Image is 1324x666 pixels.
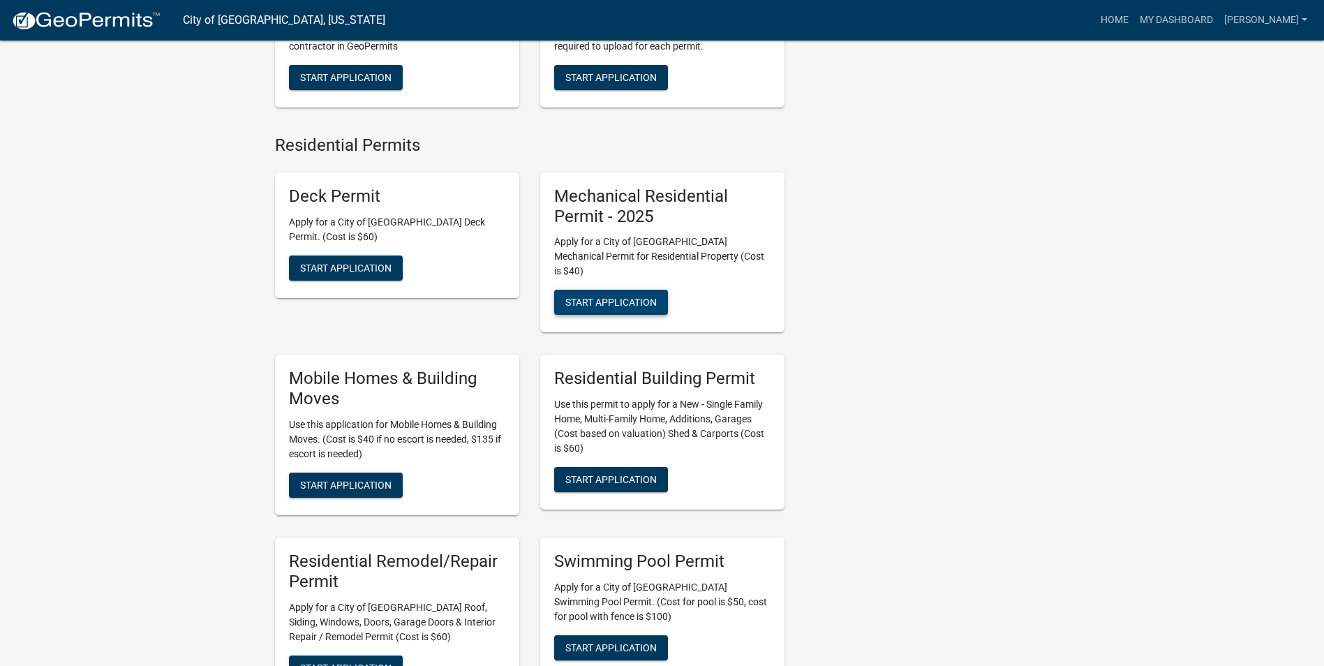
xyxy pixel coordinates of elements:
a: City of [GEOGRAPHIC_DATA], [US_STATE] [183,8,385,32]
h5: Swimming Pool Permit [554,552,771,572]
h5: Mobile Homes & Building Moves [289,369,505,409]
p: Use this application for Mobile Homes & Building Moves. (Cost is $40 if no escort is needed, $135... [289,417,505,461]
p: Apply for a City of [GEOGRAPHIC_DATA] Mechanical Permit for Residential Property (Cost is $40) [554,235,771,279]
h5: Mechanical Residential Permit - 2025 [554,186,771,227]
button: Start Application [554,290,668,315]
button: Start Application [554,467,668,492]
button: Start Application [554,65,668,90]
a: Home [1095,7,1134,34]
span: Start Application [300,72,392,83]
p: Apply for a City of [GEOGRAPHIC_DATA] Roof, Siding, Windows, Doors, Garage Doors & Interior Repai... [289,600,505,644]
span: Start Application [300,262,392,273]
button: Start Application [289,65,403,90]
p: Apply for a City of [GEOGRAPHIC_DATA] Swimming Pool Permit. (Cost for pool is $50, cost for pool ... [554,580,771,624]
button: Start Application [289,256,403,281]
span: Start Application [300,480,392,491]
a: My Dashboard [1134,7,1219,34]
h5: Deck Permit [289,186,505,207]
span: Start Application [565,642,657,653]
button: Start Application [289,473,403,498]
a: [PERSON_NAME] [1219,7,1313,34]
span: Start Application [565,297,657,308]
h4: Residential Permits [275,135,784,156]
h5: Residential Remodel/Repair Permit [289,552,505,592]
p: Use this permit to apply for a New - Single Family Home, Multi-Family Home, Additions, Garages (C... [554,397,771,456]
button: Start Application [554,635,668,660]
span: Start Application [565,474,657,485]
p: Apply for a City of [GEOGRAPHIC_DATA] Deck Permit. (Cost is $60) [289,215,505,244]
span: Start Application [565,72,657,83]
h5: Residential Building Permit [554,369,771,389]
